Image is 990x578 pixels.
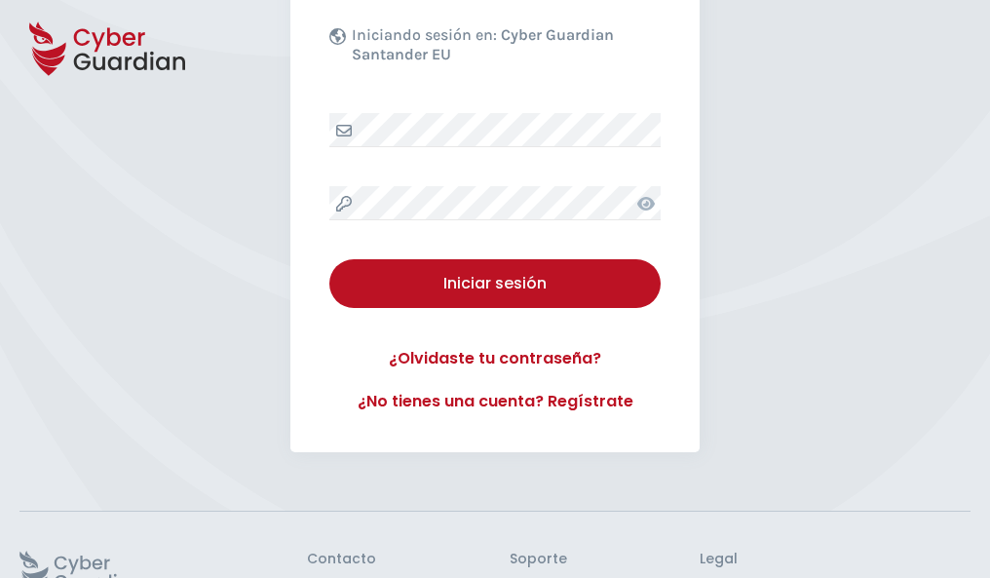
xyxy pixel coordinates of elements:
h3: Legal [700,551,971,568]
h3: Contacto [307,551,376,568]
h3: Soporte [510,551,567,568]
a: ¿No tienes una cuenta? Regístrate [329,390,661,413]
button: Iniciar sesión [329,259,661,308]
a: ¿Olvidaste tu contraseña? [329,347,661,370]
div: Iniciar sesión [344,272,646,295]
